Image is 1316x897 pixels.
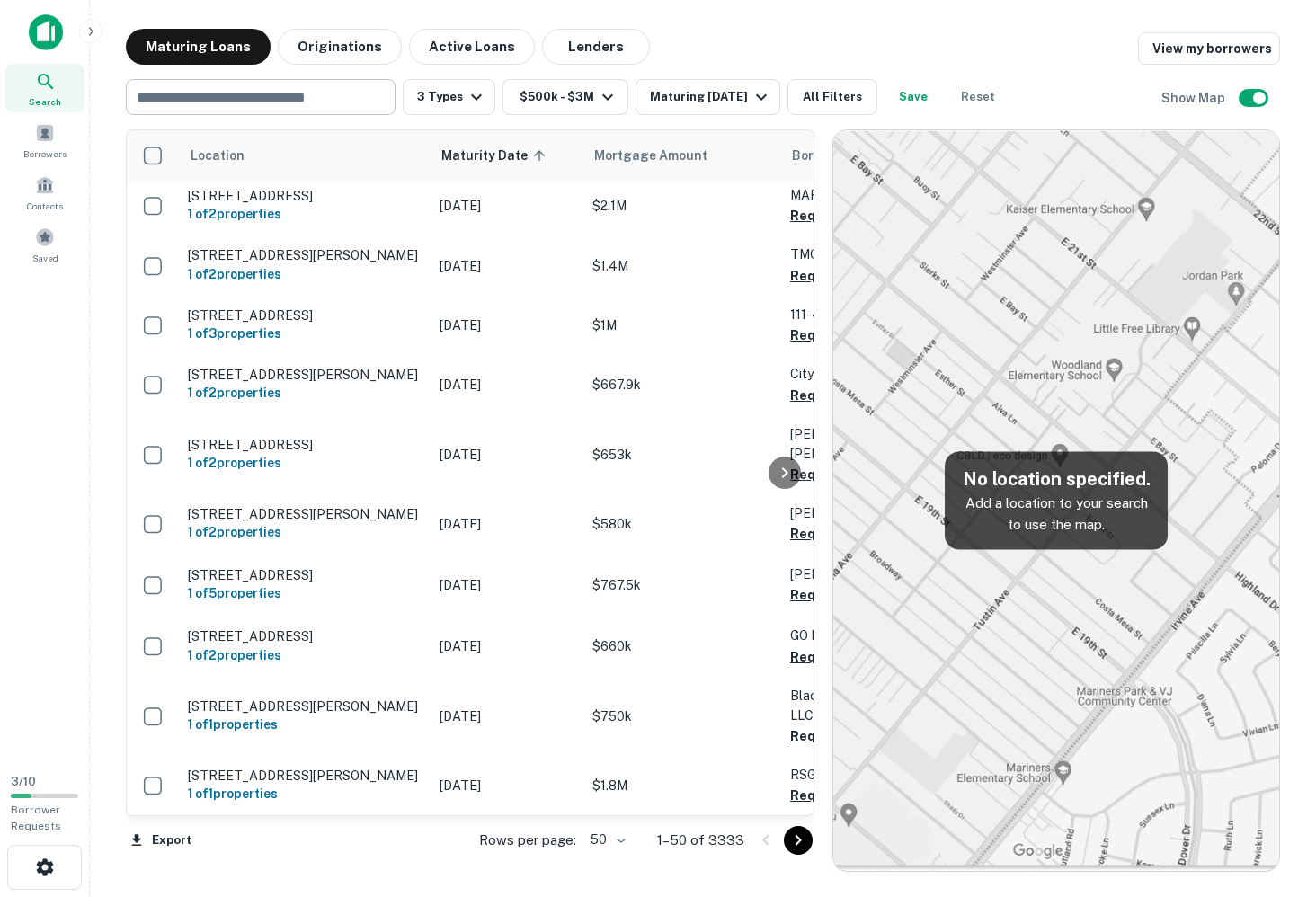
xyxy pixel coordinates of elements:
[784,826,813,855] button: Go to next page
[188,204,422,224] h6: 1 of 2 properties
[32,251,58,265] span: Saved
[592,256,772,276] p: $1.4M
[1226,753,1316,839] iframe: Chat Widget
[592,375,772,395] p: $667.9k
[1138,32,1280,65] a: View my borrowers
[11,775,36,788] span: 3 / 10
[5,168,84,217] a: Contacts
[650,86,772,108] div: Maturing [DATE]
[188,645,422,665] h6: 1 of 2 properties
[188,247,422,263] p: [STREET_ADDRESS][PERSON_NAME]
[592,315,772,335] p: $1M
[440,445,574,465] p: [DATE]
[188,307,422,324] p: [STREET_ADDRESS]
[188,768,422,784] p: [STREET_ADDRESS][PERSON_NAME]
[949,79,1007,115] button: Reset
[29,14,63,50] img: capitalize-icon.png
[188,437,422,453] p: [STREET_ADDRESS]
[885,79,942,115] button: Save your search to get updates of matches that match your search criteria.
[190,145,245,166] span: Location
[657,830,744,851] p: 1–50 of 3333
[440,776,574,795] p: [DATE]
[188,324,422,343] h6: 1 of 3 properties
[440,575,574,595] p: [DATE]
[440,514,574,534] p: [DATE]
[27,199,63,213] span: Contacts
[592,514,772,534] p: $580k
[959,493,1153,535] p: Add a location to your search to use the map.
[179,130,431,181] th: Location
[592,575,772,595] p: $767.5k
[23,147,67,161] span: Borrowers
[5,116,84,164] a: Borrowers
[188,506,422,522] p: [STREET_ADDRESS][PERSON_NAME]
[583,130,781,181] th: Mortgage Amount
[592,445,772,465] p: $653k
[440,706,574,726] p: [DATE]
[787,79,877,115] button: All Filters
[403,79,495,115] button: 3 Types
[440,375,574,395] p: [DATE]
[440,636,574,656] p: [DATE]
[594,145,731,166] span: Mortgage Amount
[188,188,422,204] p: [STREET_ADDRESS]
[440,196,574,216] p: [DATE]
[126,29,271,65] button: Maturing Loans
[592,636,772,656] p: $660k
[278,29,402,65] button: Originations
[409,29,535,65] button: Active Loans
[188,264,422,284] h6: 1 of 2 properties
[636,79,780,115] button: Maturing [DATE]
[592,776,772,795] p: $1.8M
[592,196,772,216] p: $2.1M
[5,64,84,112] a: Search
[479,830,576,851] p: Rows per page:
[431,130,583,181] th: Maturity Date
[188,715,422,734] h6: 1 of 1 properties
[126,827,196,854] button: Export
[188,453,422,473] h6: 1 of 2 properties
[188,784,422,804] h6: 1 of 1 properties
[502,79,628,115] button: $500k - $3M
[1161,88,1228,108] h6: Show Map
[188,522,422,542] h6: 1 of 2 properties
[542,29,650,65] button: Lenders
[188,698,422,715] p: [STREET_ADDRESS][PERSON_NAME]
[441,145,551,166] span: Maturity Date
[188,583,422,603] h6: 1 of 5 properties
[29,94,61,109] span: Search
[11,804,61,832] span: Borrower Requests
[592,706,772,726] p: $750k
[440,315,574,335] p: [DATE]
[583,827,628,853] div: 50
[188,567,422,583] p: [STREET_ADDRESS]
[188,383,422,403] h6: 1 of 2 properties
[5,220,84,269] a: Saved
[188,628,422,644] p: [STREET_ADDRESS]
[833,130,1279,871] img: map-placeholder.webp
[188,367,422,383] p: [STREET_ADDRESS][PERSON_NAME]
[440,256,574,276] p: [DATE]
[959,466,1153,493] h5: No location specified.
